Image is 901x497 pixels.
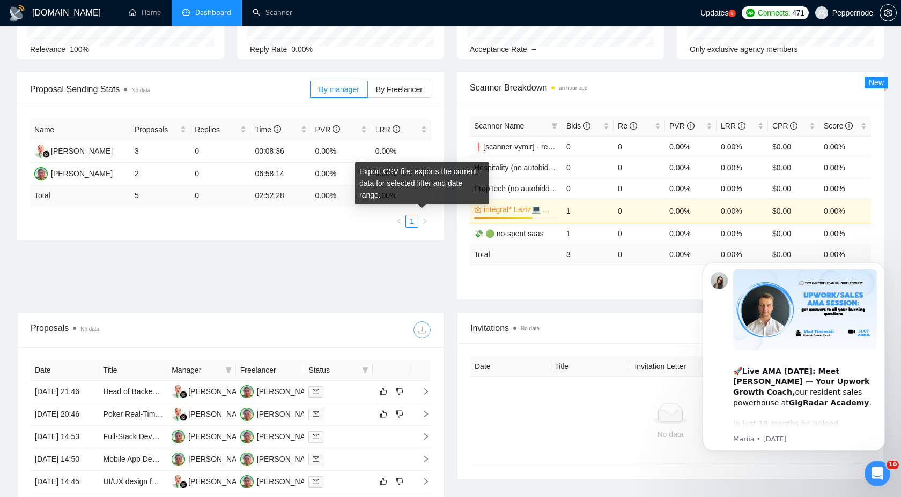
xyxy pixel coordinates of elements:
[393,125,400,133] span: info-circle
[380,477,387,486] span: like
[223,362,234,378] span: filter
[474,229,544,238] a: 💸 🟢 no-spent saas
[819,199,871,223] td: 0.00%
[240,477,319,485] a: IF[PERSON_NAME]
[665,244,717,265] td: 0.00 %
[484,204,556,215] a: integrat* Laziz💻 🟢 Saas web app 😱 Shockingly 27/11
[614,244,665,265] td: 0
[104,410,229,418] a: Poker Real-Time Assistance Software
[172,409,250,418] a: VT[PERSON_NAME]
[42,150,50,158] img: gigradar-bm.png
[311,163,371,185] td: 0.00%
[257,476,319,487] div: [PERSON_NAME]
[31,426,99,448] td: [DATE] 14:53
[521,326,540,332] span: No data
[393,408,406,420] button: dislike
[250,163,311,185] td: 06:58:14
[474,122,524,130] span: Scanner Name
[172,385,185,398] img: VT
[333,125,340,133] span: info-circle
[31,448,99,471] td: [DATE] 14:50
[172,453,185,466] img: IF
[551,123,558,129] span: filter
[405,215,418,228] li: 1
[315,125,341,134] span: PVR
[418,215,431,228] li: Next Page
[130,119,190,140] th: Proposals
[188,476,250,487] div: [PERSON_NAME]
[377,408,390,420] button: like
[717,178,768,199] td: 0.00%
[665,199,717,223] td: 0.00%
[313,411,319,417] span: mail
[414,326,430,334] span: download
[869,78,884,87] span: New
[700,9,728,17] span: Updates
[313,478,319,485] span: mail
[470,244,562,265] td: Total
[562,157,614,178] td: 0
[180,413,187,421] img: gigradar-bm.png
[418,215,431,228] button: right
[396,218,402,224] span: left
[790,122,797,130] span: info-circle
[413,321,431,338] button: download
[31,360,99,381] th: Date
[190,163,250,185] td: 0
[393,475,406,488] button: dislike
[30,45,65,54] span: Relevance
[188,453,250,465] div: [PERSON_NAME]
[47,109,190,235] div: 🚀 our resident sales powerhouse at . In just 18 months he helped drive in Upwork revenue and now ...
[190,140,250,163] td: 0
[792,7,804,19] span: 471
[818,9,825,17] span: user
[880,9,897,17] a: setting
[819,178,871,199] td: 0.00%
[34,146,113,155] a: VT[PERSON_NAME]
[9,5,26,22] img: logo
[413,410,430,418] span: right
[99,403,168,426] td: Poker Real-Time Assistance Software
[311,140,371,163] td: 0.00%
[618,122,637,130] span: Re
[721,122,745,130] span: LRR
[80,326,99,332] span: No data
[819,136,871,157] td: 0.00%
[65,183,101,192] b: $800 K+
[99,471,168,493] td: UI/UX design for a newly developed webapp
[102,152,183,161] b: GigRadar Academy
[319,85,359,94] span: By manager
[377,385,390,398] button: like
[768,178,819,199] td: $0.00
[824,122,853,130] span: Score
[375,125,400,134] span: LRR
[240,432,319,440] a: IF[PERSON_NAME]
[717,244,768,265] td: 0.00 %
[31,321,231,338] div: Proposals
[690,45,798,54] span: Only exclusive agency members
[34,169,113,177] a: IF[PERSON_NAME]
[396,477,403,486] span: dislike
[355,162,489,204] div: Export CSV file: exports the current data for selected filter and date range.
[376,85,423,94] span: By Freelancer
[665,136,717,157] td: 0.00%
[772,122,797,130] span: CPR
[566,122,590,130] span: Bids
[195,8,231,17] span: Dashboard
[188,386,250,397] div: [PERSON_NAME]
[413,478,430,485] span: right
[746,9,755,17] img: upwork-logo.png
[180,481,187,488] img: gigradar-bm.png
[738,122,745,130] span: info-circle
[413,433,430,440] span: right
[360,362,371,378] span: filter
[129,8,161,17] a: homeHome
[728,10,736,17] a: 5
[380,410,387,418] span: like
[99,426,168,448] td: Full-Stack Development & QA Agency – Immediate Start, Handover in Progress, Long-Term Partnership
[70,45,89,54] span: 100%
[167,360,236,381] th: Manager
[47,121,183,150] b: Live AMA [DATE]: Meet [PERSON_NAME] — Your Upwork Growth Coach,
